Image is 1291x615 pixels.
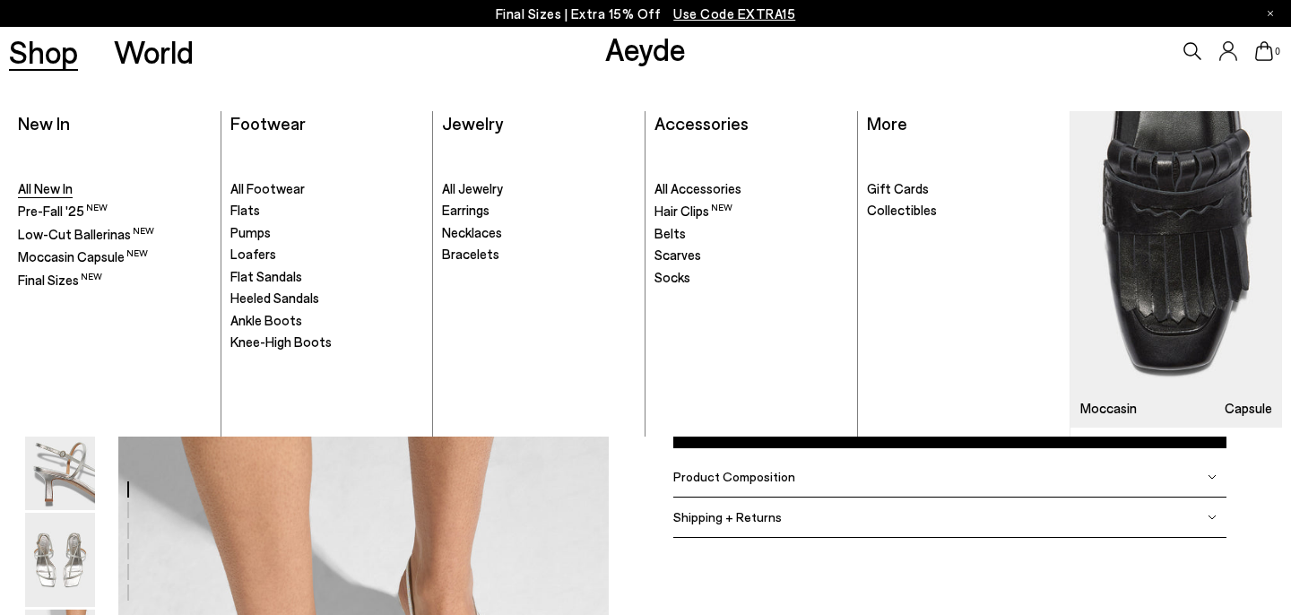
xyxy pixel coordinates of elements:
a: Bracelets [442,246,636,264]
span: Bracelets [442,246,499,262]
span: Belts [654,225,686,241]
a: All Accessories [654,180,848,198]
span: Necklaces [442,224,502,240]
a: Pumps [230,224,424,242]
span: Low-Cut Ballerinas [18,226,154,242]
span: Loafers [230,246,276,262]
a: Gift Cards [867,180,1061,198]
a: Belts [654,225,848,243]
span: Gift Cards [867,180,929,196]
span: All Jewelry [442,180,503,196]
span: All Footwear [230,180,305,196]
a: Heeled Sandals [230,290,424,307]
span: Shipping + Returns [673,509,782,524]
span: Flats [230,202,260,218]
a: Flats [230,202,424,220]
a: Pre-Fall '25 [18,202,212,221]
span: Socks [654,269,690,285]
span: Pre-Fall '25 [18,203,108,219]
img: svg%3E [1208,472,1217,481]
a: New In [18,112,70,134]
span: Scarves [654,247,701,263]
span: Add to Cart [917,424,983,439]
span: Knee-High Boots [230,333,332,350]
span: Heeled Sandals [230,290,319,306]
img: svg%3E [1208,513,1217,522]
a: Hair Clips [654,202,848,221]
a: Moccasin Capsule [18,247,212,266]
span: Earrings [442,202,490,218]
h3: Moccasin [1080,402,1137,415]
p: Final Sizes | Extra 15% Off [496,3,796,25]
a: Accessories [654,112,749,134]
a: Scarves [654,247,848,264]
h3: Capsule [1225,402,1272,415]
span: All New In [18,180,73,196]
span: Collectibles [867,202,937,218]
a: More [867,112,907,134]
a: Footwear [230,112,306,134]
a: Ankle Boots [230,312,424,330]
span: Ankle Boots [230,312,302,328]
a: All Jewelry [442,180,636,198]
span: Final Sizes [18,272,102,288]
a: Necklaces [442,224,636,242]
span: Flat Sandals [230,268,302,284]
img: Mobile_e6eede4d-78b8-4bd1-ae2a-4197e375e133_900x.jpg [1070,111,1282,428]
img: Elise Leather Toe-Post Sandals - Image 5 [25,513,95,607]
a: Collectibles [867,202,1061,220]
span: Pumps [230,224,271,240]
span: Moccasin Capsule [18,248,148,264]
span: Product Composition [673,469,795,484]
img: Elise Leather Toe-Post Sandals - Image 4 [25,416,95,510]
a: Knee-High Boots [230,333,424,351]
a: 0 [1255,41,1273,61]
a: Moccasin Capsule [1070,111,1282,428]
a: All New In [18,180,212,198]
a: Socks [654,269,848,287]
a: Aeyde [605,30,686,67]
span: Hair Clips [654,203,732,219]
a: Jewelry [442,112,503,134]
a: Final Sizes [18,271,212,290]
span: Navigate to /collections/ss25-final-sizes [673,5,795,22]
a: Flat Sandals [230,268,424,286]
span: 0 [1273,47,1282,56]
a: World [114,36,194,67]
a: All Footwear [230,180,424,198]
a: Low-Cut Ballerinas [18,225,212,244]
a: Loafers [230,246,424,264]
a: Shop [9,36,78,67]
a: Earrings [442,202,636,220]
span: All Accessories [654,180,741,196]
